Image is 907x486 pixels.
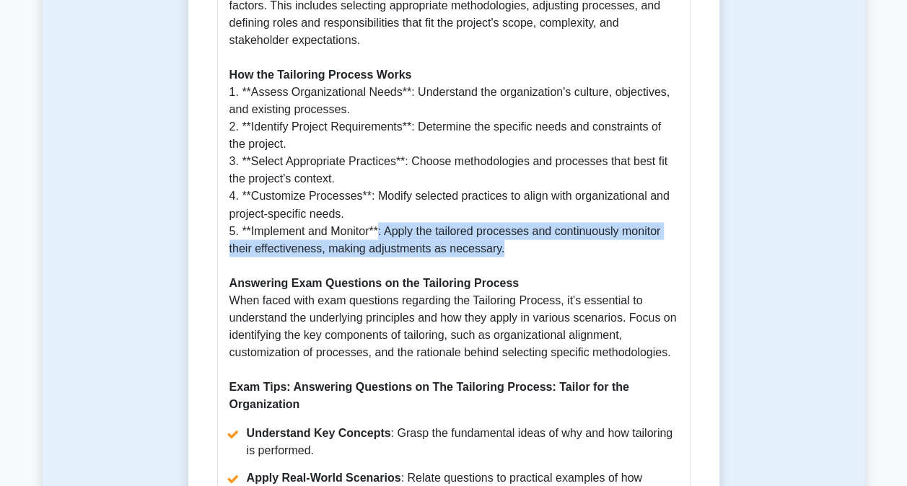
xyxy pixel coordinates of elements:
[247,471,401,483] b: Apply Real-World Scenarios
[229,424,678,459] li: : Grasp the fundamental ideas of why and how tailoring is performed.
[229,380,629,410] b: Exam Tips: Answering Questions on The Tailoring Process: Tailor for the Organization
[229,69,412,81] b: How the Tailoring Process Works
[229,276,520,288] b: Answering Exam Questions on the Tailoring Process
[247,426,391,438] b: Understand Key Concepts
